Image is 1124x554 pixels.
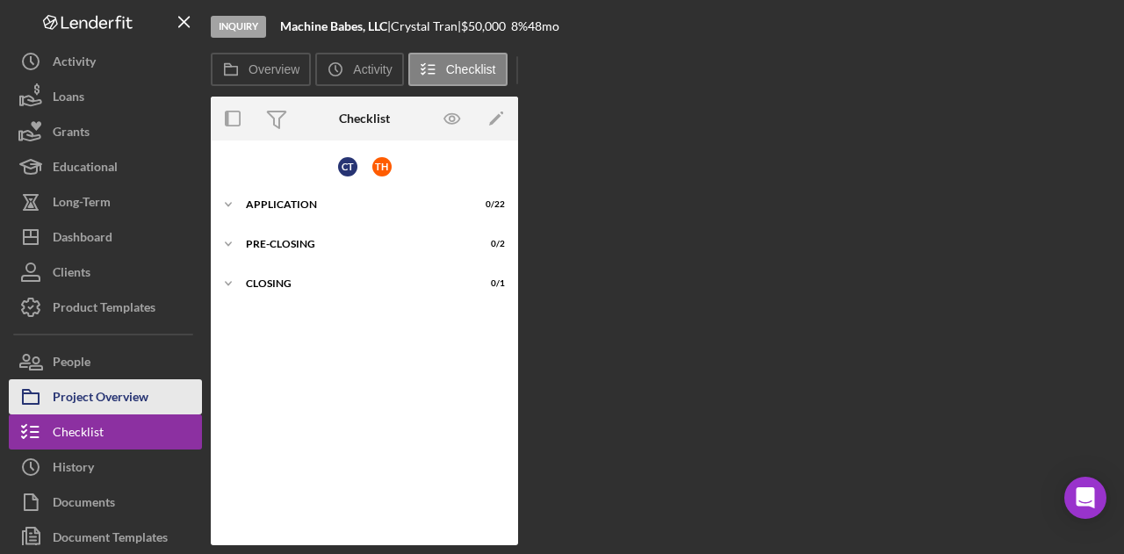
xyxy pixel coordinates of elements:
[280,19,391,33] div: |
[446,62,496,76] label: Checklist
[391,19,461,33] div: Crystal Tran |
[246,199,461,210] div: Application
[372,157,392,176] div: T H
[53,44,96,83] div: Activity
[53,79,84,119] div: Loans
[9,414,202,450] button: Checklist
[473,199,505,210] div: 0 / 22
[211,53,311,86] button: Overview
[408,53,508,86] button: Checklist
[461,18,506,33] span: $50,000
[53,450,94,489] div: History
[53,149,118,189] div: Educational
[53,290,155,329] div: Product Templates
[473,239,505,249] div: 0 / 2
[9,344,202,379] button: People
[1064,477,1106,519] div: Open Intercom Messenger
[9,450,202,485] button: History
[9,255,202,290] button: Clients
[246,239,461,249] div: Pre-Closing
[280,18,387,33] b: Machine Babes, LLC
[53,219,112,259] div: Dashboard
[353,62,392,76] label: Activity
[53,414,104,454] div: Checklist
[9,290,202,325] button: Product Templates
[9,44,202,79] button: Activity
[53,485,115,524] div: Documents
[511,19,528,33] div: 8 %
[339,112,390,126] div: Checklist
[249,62,299,76] label: Overview
[211,16,266,38] div: Inquiry
[9,114,202,149] button: Grants
[9,379,202,414] button: Project Overview
[9,219,202,255] button: Dashboard
[53,184,111,224] div: Long-Term
[9,79,202,114] button: Loans
[528,19,559,33] div: 48 mo
[9,184,202,219] button: Long-Term
[53,255,90,294] div: Clients
[53,379,148,419] div: Project Overview
[338,157,357,176] div: C T
[9,149,202,184] button: Educational
[473,278,505,289] div: 0 / 1
[53,344,90,384] div: People
[53,114,90,154] div: Grants
[315,53,403,86] button: Activity
[246,278,461,289] div: Closing
[9,485,202,520] button: Documents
